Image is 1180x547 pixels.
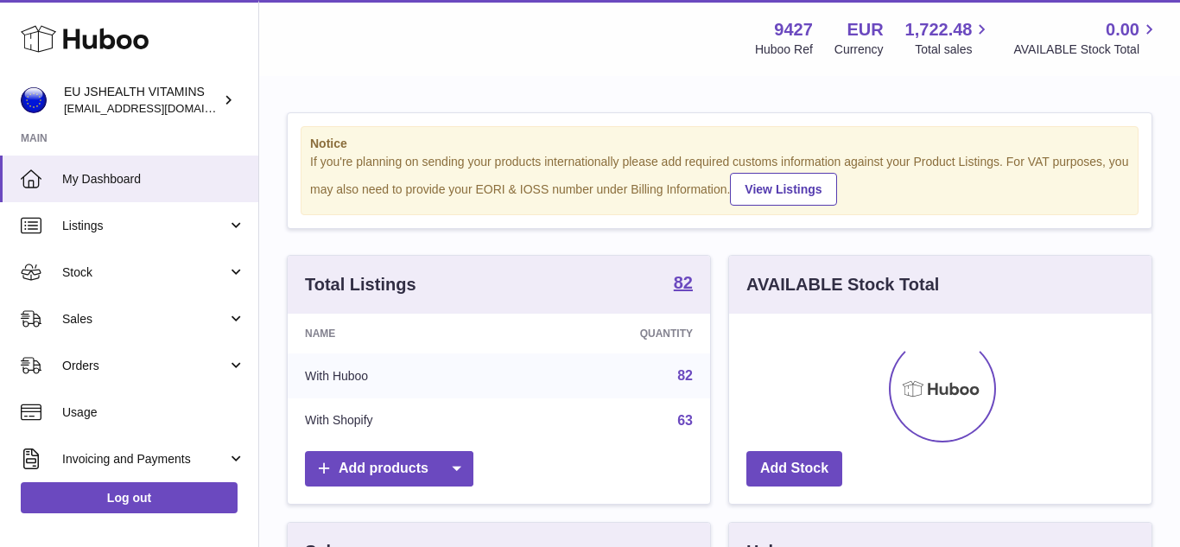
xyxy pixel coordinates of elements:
a: 63 [677,413,693,428]
img: internalAdmin-9427@internal.huboo.com [21,87,47,113]
a: 82 [677,368,693,383]
a: Log out [21,482,238,513]
span: AVAILABLE Stock Total [1013,41,1159,58]
strong: EUR [847,18,883,41]
a: 82 [674,274,693,295]
a: 0.00 AVAILABLE Stock Total [1013,18,1159,58]
td: With Huboo [288,353,516,398]
span: Invoicing and Payments [62,451,227,467]
td: With Shopify [288,398,516,443]
a: View Listings [730,173,836,206]
span: Sales [62,311,227,328]
span: [EMAIL_ADDRESS][DOMAIN_NAME] [64,101,254,115]
span: 0.00 [1106,18,1139,41]
a: Add Stock [746,451,842,487]
span: Stock [62,264,227,281]
h3: AVAILABLE Stock Total [746,273,939,296]
div: Huboo Ref [755,41,813,58]
span: 1,722.48 [905,18,973,41]
div: Currency [834,41,884,58]
th: Quantity [516,314,710,353]
div: EU JSHEALTH VITAMINS [64,84,219,117]
strong: 82 [674,274,693,291]
strong: 9427 [774,18,813,41]
div: If you're planning on sending your products internationally please add required customs informati... [310,154,1129,206]
strong: Notice [310,136,1129,152]
a: 1,722.48 Total sales [905,18,993,58]
span: Orders [62,358,227,374]
span: Total sales [915,41,992,58]
th: Name [288,314,516,353]
h3: Total Listings [305,273,416,296]
span: Usage [62,404,245,421]
span: My Dashboard [62,171,245,188]
a: Add products [305,451,473,487]
span: Listings [62,218,227,234]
